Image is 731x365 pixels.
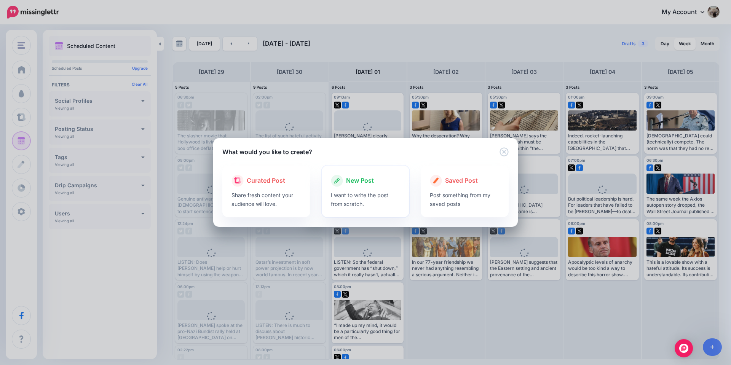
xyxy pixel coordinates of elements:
[430,191,500,208] p: Post something from my saved posts
[500,147,509,157] button: Close
[231,191,301,208] p: Share fresh content your audience will love.
[346,176,374,186] span: New Post
[445,176,478,186] span: Saved Post
[433,177,439,183] img: create.png
[222,147,312,156] h5: What would you like to create?
[234,177,241,183] img: curate.png
[675,339,693,357] div: Open Intercom Messenger
[247,176,285,186] span: Curated Post
[331,191,401,208] p: I want to write the post from scratch.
